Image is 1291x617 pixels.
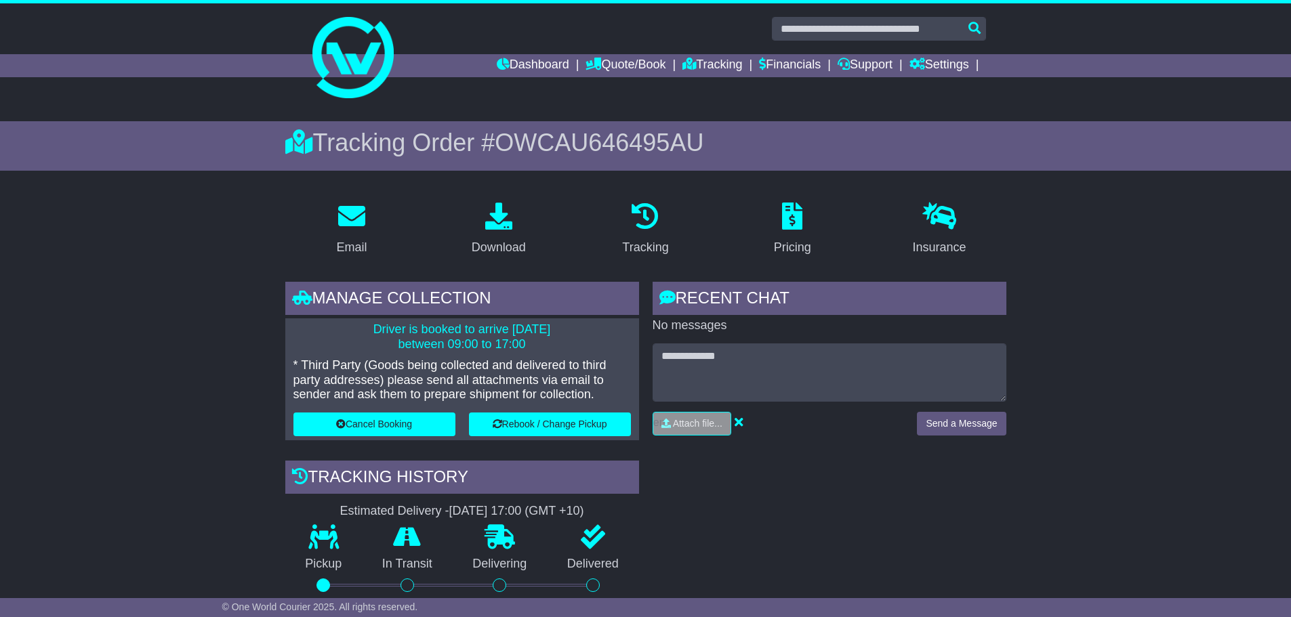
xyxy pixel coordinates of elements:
[765,198,820,261] a: Pricing
[469,412,631,436] button: Rebook / Change Pickup
[222,601,418,612] span: © One World Courier 2025. All rights reserved.
[759,54,821,77] a: Financials
[336,238,367,257] div: Email
[682,54,742,77] a: Tracking
[774,238,811,257] div: Pricing
[838,54,893,77] a: Support
[285,504,639,519] div: Estimated Delivery -
[586,54,665,77] a: Quote/Book
[613,198,677,261] a: Tracking
[453,557,548,572] p: Delivering
[362,557,453,572] p: In Transit
[463,198,535,261] a: Download
[904,198,975,261] a: Insurance
[293,322,631,352] p: Driver is booked to arrive [DATE] between 09:00 to 17:00
[913,238,966,257] div: Insurance
[293,358,631,402] p: * Third Party (Goods being collected and delivered to third party addresses) please send all atta...
[472,238,526,257] div: Download
[293,412,455,436] button: Cancel Booking
[285,282,639,318] div: Manage collection
[285,557,363,572] p: Pickup
[653,282,1006,318] div: RECENT CHAT
[909,54,969,77] a: Settings
[495,129,703,156] span: OWCAU646495AU
[622,238,668,257] div: Tracking
[497,54,569,77] a: Dashboard
[285,128,1006,157] div: Tracking Order #
[547,557,639,572] p: Delivered
[285,461,639,497] div: Tracking history
[653,318,1006,333] p: No messages
[917,412,1006,435] button: Send a Message
[327,198,375,261] a: Email
[449,504,584,519] div: [DATE] 17:00 (GMT +10)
